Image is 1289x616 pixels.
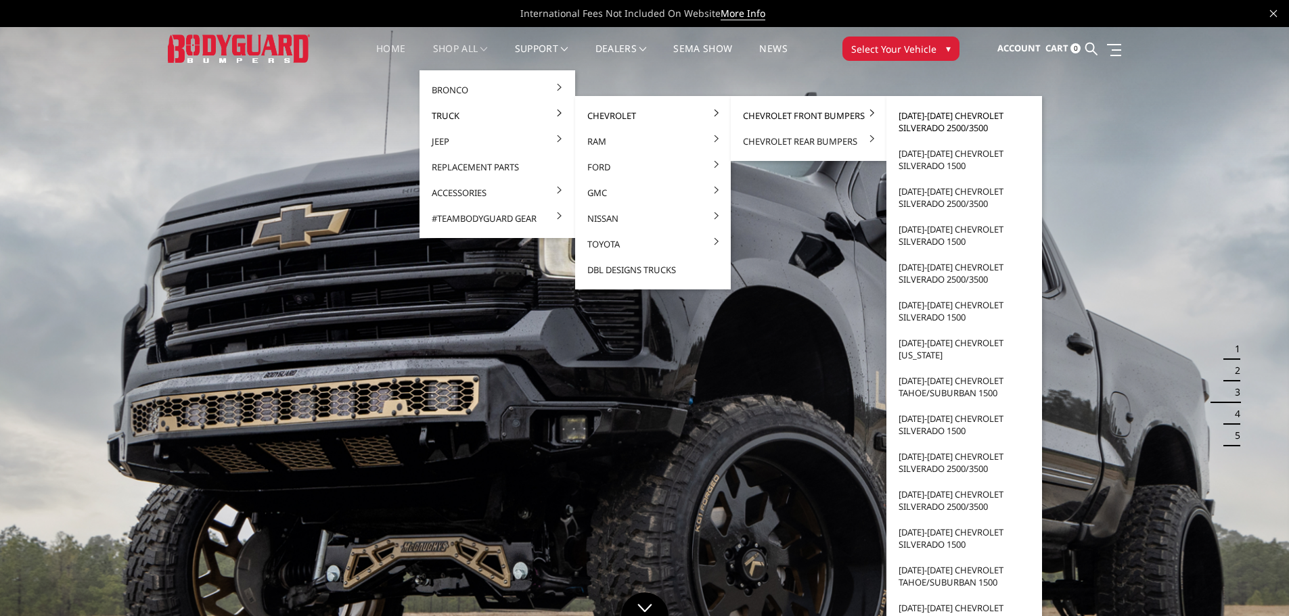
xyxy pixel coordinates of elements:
[1227,381,1240,403] button: 3 of 5
[425,180,570,206] a: Accessories
[1227,403,1240,425] button: 4 of 5
[851,42,936,56] span: Select Your Vehicle
[892,368,1037,406] a: [DATE]-[DATE] Chevrolet Tahoe/Suburban 1500
[721,7,765,20] a: More Info
[425,128,570,154] a: Jeep
[581,154,725,180] a: Ford
[581,128,725,154] a: Ram
[892,519,1037,557] a: [DATE]-[DATE] Chevrolet Silverado 1500
[425,77,570,103] a: Bronco
[581,257,725,283] a: DBL Designs Trucks
[1045,30,1081,67] a: Cart 0
[425,206,570,231] a: #TeamBodyguard Gear
[892,292,1037,330] a: [DATE]-[DATE] Chevrolet Silverado 1500
[892,557,1037,595] a: [DATE]-[DATE] Chevrolet Tahoe/Suburban 1500
[997,42,1041,54] span: Account
[1227,360,1240,381] button: 2 of 5
[673,44,732,70] a: SEMA Show
[1227,425,1240,446] button: 5 of 5
[892,141,1037,179] a: [DATE]-[DATE] Chevrolet Silverado 1500
[168,34,310,62] img: BODYGUARD BUMPERS
[892,254,1037,292] a: [DATE]-[DATE] Chevrolet Silverado 2500/3500
[433,44,488,70] a: shop all
[1045,42,1068,54] span: Cart
[892,481,1037,519] a: [DATE]-[DATE] Chevrolet Silverado 2500/3500
[581,180,725,206] a: GMC
[515,44,568,70] a: Support
[1070,43,1081,53] span: 0
[759,44,787,70] a: News
[842,37,959,61] button: Select Your Vehicle
[892,330,1037,368] a: [DATE]-[DATE] Chevrolet [US_STATE]
[595,44,647,70] a: Dealers
[892,406,1037,444] a: [DATE]-[DATE] Chevrolet Silverado 1500
[425,103,570,128] a: Truck
[892,444,1037,481] a: [DATE]-[DATE] Chevrolet Silverado 2500/3500
[425,154,570,180] a: Replacement Parts
[376,44,405,70] a: Home
[1221,551,1289,616] iframe: Chat Widget
[997,30,1041,67] a: Account
[581,103,725,128] a: Chevrolet
[581,231,725,257] a: Toyota
[736,103,881,128] a: Chevrolet Front Bumpers
[1227,338,1240,360] button: 1 of 5
[892,216,1037,254] a: [DATE]-[DATE] Chevrolet Silverado 1500
[581,206,725,231] a: Nissan
[736,128,881,154] a: Chevrolet Rear Bumpers
[946,41,951,55] span: ▾
[892,103,1037,141] a: [DATE]-[DATE] Chevrolet Silverado 2500/3500
[892,179,1037,216] a: [DATE]-[DATE] Chevrolet Silverado 2500/3500
[621,592,669,616] a: Click to Down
